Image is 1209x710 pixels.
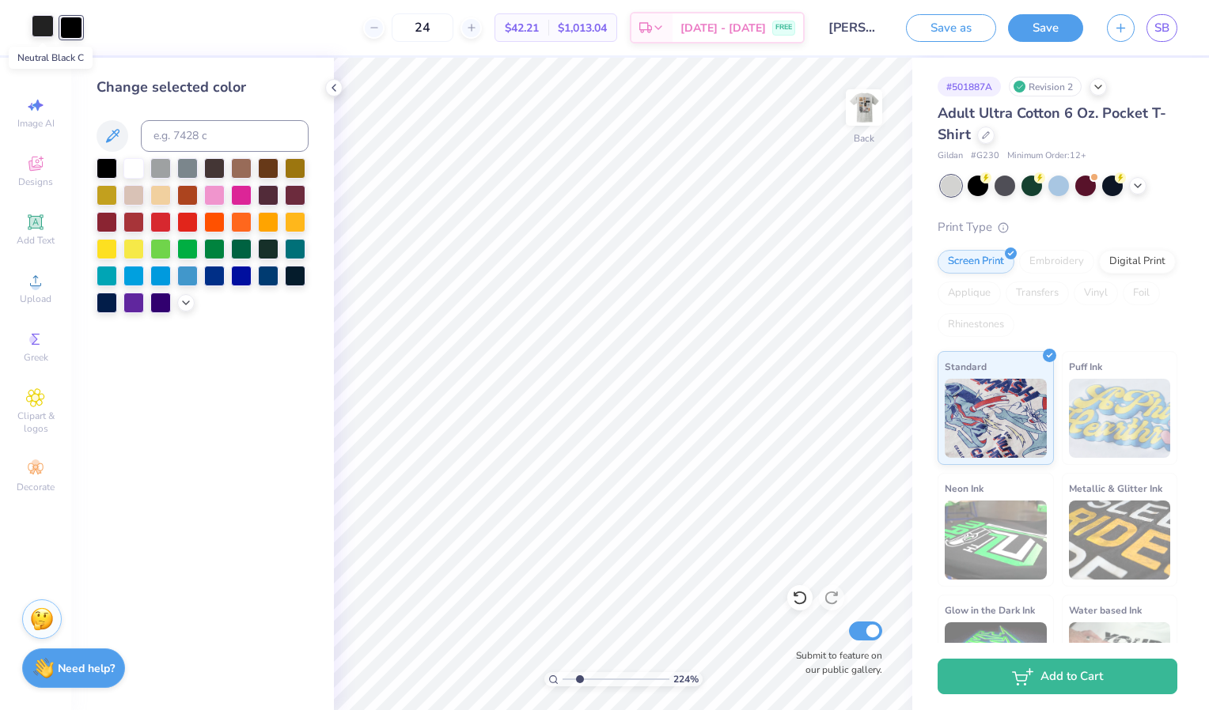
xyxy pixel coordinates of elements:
[945,358,987,375] span: Standard
[848,92,880,123] img: Back
[673,672,699,686] span: 224 %
[1154,19,1169,37] span: SB
[1019,250,1094,274] div: Embroidery
[971,149,999,163] span: # G230
[775,22,792,33] span: FREE
[1006,281,1069,305] div: Transfers
[1069,622,1171,701] img: Water based Ink
[945,602,1035,618] span: Glow in the Dark Ink
[1008,14,1083,42] button: Save
[938,313,1014,337] div: Rhinestones
[9,47,93,69] div: Neutral Black C
[24,351,48,364] span: Greek
[141,120,309,152] input: e.g. 7428 c
[938,659,1177,694] button: Add to Cart
[1069,602,1142,618] span: Water based Ink
[558,20,607,36] span: $1,013.04
[945,500,1047,580] img: Neon Ink
[787,648,882,677] label: Submit to feature on our public gallery.
[1069,358,1102,375] span: Puff Ink
[938,104,1166,144] span: Adult Ultra Cotton 6 Oz. Pocket T-Shirt
[20,293,51,305] span: Upload
[17,234,55,247] span: Add Text
[938,281,1001,305] div: Applique
[58,661,115,676] strong: Need help?
[1099,250,1176,274] div: Digital Print
[1007,149,1086,163] span: Minimum Order: 12 +
[1123,281,1160,305] div: Foil
[1069,480,1162,497] span: Metallic & Glitter Ink
[505,20,539,36] span: $42.21
[854,131,874,145] div: Back
[945,622,1047,701] img: Glow in the Dark Ink
[1146,14,1177,42] a: SB
[906,14,996,42] button: Save as
[18,176,53,188] span: Designs
[938,218,1177,236] div: Print Type
[97,77,309,98] div: Change selected color
[938,77,1001,96] div: # 501887A
[392,13,453,42] input: – –
[680,20,766,36] span: [DATE] - [DATE]
[938,149,963,163] span: Gildan
[938,250,1014,274] div: Screen Print
[1069,500,1171,580] img: Metallic & Glitter Ink
[1074,281,1118,305] div: Vinyl
[8,410,63,435] span: Clipart & logos
[1009,77,1082,96] div: Revision 2
[17,117,55,130] span: Image AI
[945,379,1047,458] img: Standard
[945,480,983,497] span: Neon Ink
[817,12,894,43] input: Untitled Design
[17,481,55,493] span: Decorate
[1069,379,1171,458] img: Puff Ink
